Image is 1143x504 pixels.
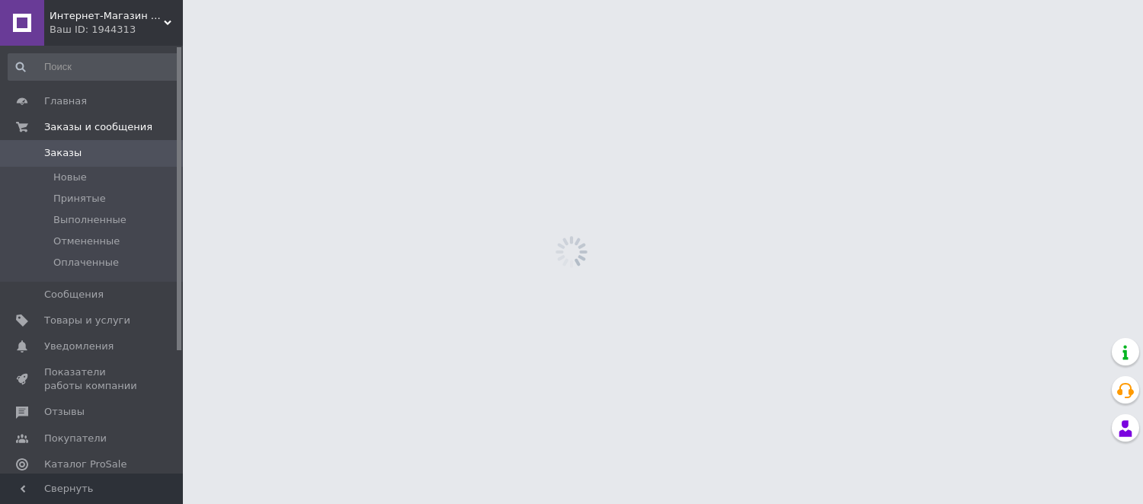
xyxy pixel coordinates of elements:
div: Ваш ID: 1944313 [50,23,183,37]
input: Поиск [8,53,180,81]
span: Отмененные [53,234,120,248]
span: Интернет-Магазин "Бездельник" [50,9,164,23]
span: Отзывы [44,405,85,419]
span: Каталог ProSale [44,458,126,471]
span: Уведомления [44,340,114,353]
span: Оплаченные [53,256,119,270]
span: Показатели работы компании [44,365,141,393]
span: Товары и услуги [44,314,130,327]
span: Сообщения [44,288,104,301]
span: Главная [44,94,87,108]
span: Принятые [53,192,106,206]
span: Заказы и сообщения [44,120,152,134]
span: Заказы [44,146,82,160]
span: Выполненные [53,213,126,227]
span: Новые [53,171,87,184]
span: Покупатели [44,432,107,445]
